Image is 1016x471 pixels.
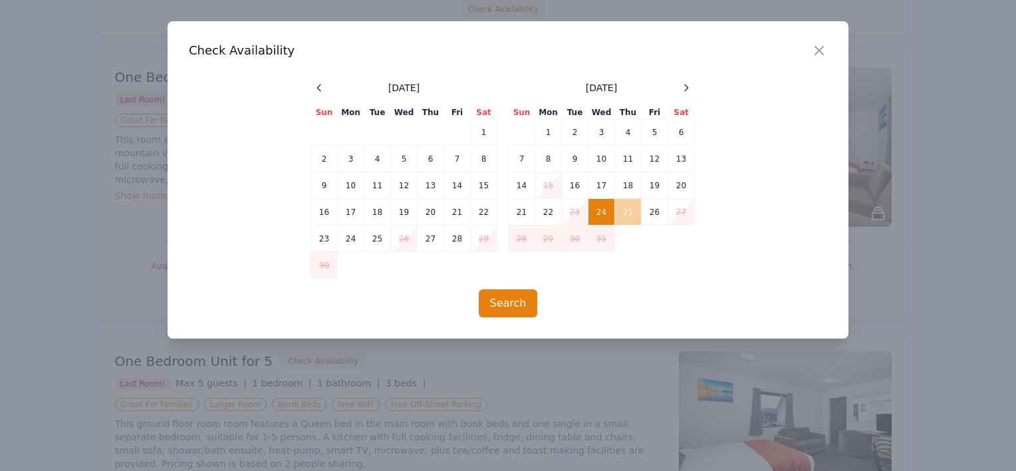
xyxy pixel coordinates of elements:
th: Sun [509,106,535,119]
td: 10 [338,172,364,199]
th: Fri [642,106,668,119]
th: Thu [615,106,642,119]
td: 18 [615,172,642,199]
th: Sun [311,106,338,119]
td: 30 [311,252,338,279]
td: 1 [535,119,562,146]
td: 23 [562,199,588,226]
td: 7 [509,146,535,172]
td: 3 [588,119,615,146]
td: 1 [471,119,497,146]
th: Tue [364,106,391,119]
td: 15 [535,172,562,199]
span: [DATE] [388,81,420,94]
td: 8 [535,146,562,172]
td: 14 [509,172,535,199]
td: 27 [418,226,444,252]
td: 24 [588,199,615,226]
th: Thu [418,106,444,119]
td: 3 [338,146,364,172]
td: 25 [615,199,642,226]
td: 5 [642,119,668,146]
td: 29 [535,226,562,252]
td: 6 [668,119,695,146]
td: 13 [668,146,695,172]
td: 19 [391,199,418,226]
td: 15 [471,172,497,199]
td: 28 [444,226,471,252]
th: Wed [588,106,615,119]
th: Mon [535,106,562,119]
th: Fri [444,106,471,119]
th: Tue [562,106,588,119]
td: 25 [364,226,391,252]
td: 22 [535,199,562,226]
th: Mon [338,106,364,119]
td: 23 [311,226,338,252]
td: 29 [471,226,497,252]
td: 17 [588,172,615,199]
td: 31 [588,226,615,252]
td: 17 [338,199,364,226]
td: 13 [418,172,444,199]
td: 11 [364,172,391,199]
td: 12 [391,172,418,199]
h3: Check Availability [189,43,827,59]
td: 5 [391,146,418,172]
td: 10 [588,146,615,172]
td: 6 [418,146,444,172]
td: 2 [562,119,588,146]
span: [DATE] [586,81,617,94]
td: 26 [391,226,418,252]
td: 8 [471,146,497,172]
th: Sat [668,106,695,119]
td: 27 [668,199,695,226]
td: 4 [615,119,642,146]
td: 19 [642,172,668,199]
button: Search [479,289,538,317]
td: 12 [642,146,668,172]
th: Sat [471,106,497,119]
td: 11 [615,146,642,172]
td: 9 [311,172,338,199]
td: 16 [311,199,338,226]
td: 20 [418,199,444,226]
td: 28 [509,226,535,252]
td: 14 [444,172,471,199]
td: 4 [364,146,391,172]
td: 26 [642,199,668,226]
td: 21 [444,199,471,226]
th: Wed [391,106,418,119]
td: 22 [471,199,497,226]
td: 7 [444,146,471,172]
td: 20 [668,172,695,199]
td: 2 [311,146,338,172]
td: 16 [562,172,588,199]
td: 9 [562,146,588,172]
td: 24 [338,226,364,252]
td: 21 [509,199,535,226]
td: 18 [364,199,391,226]
td: 30 [562,226,588,252]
